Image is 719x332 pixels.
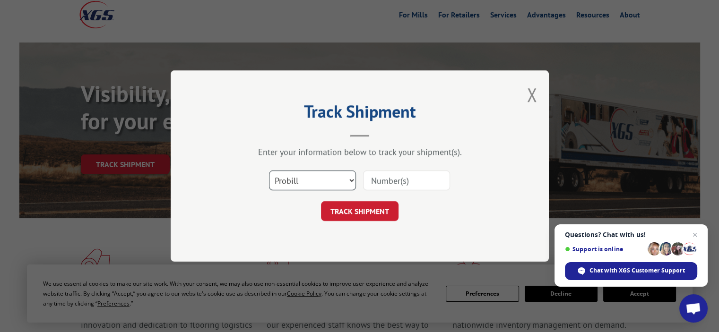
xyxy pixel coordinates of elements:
span: Chat with XGS Customer Support [589,266,685,275]
input: Number(s) [363,170,450,190]
span: Support is online [565,246,644,253]
div: Enter your information below to track your shipment(s). [218,146,502,157]
button: Close modal [527,82,537,107]
h2: Track Shipment [218,105,502,123]
div: Chat with XGS Customer Support [565,262,697,280]
span: Questions? Chat with us! [565,231,697,238]
button: TRACK SHIPMENT [321,201,398,221]
div: Open chat [679,294,708,323]
span: Close chat [689,229,701,240]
